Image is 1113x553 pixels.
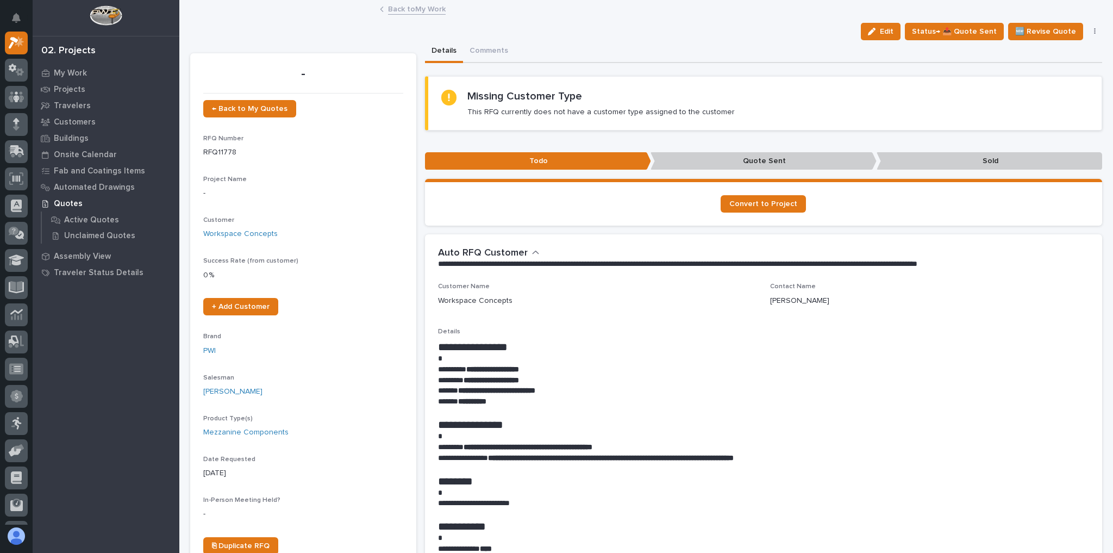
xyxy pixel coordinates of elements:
span: Convert to Project [729,200,797,208]
span: In-Person Meeting Held? [203,497,280,504]
button: Details [425,40,463,63]
a: Automated Drawings [33,179,179,195]
span: RFQ Number [203,135,243,142]
button: Comments [463,40,515,63]
p: Sold [877,152,1103,170]
p: Onsite Calendar [54,150,117,160]
a: Convert to Project [721,195,806,213]
span: Date Requested [203,456,255,463]
a: + Add Customer [203,298,278,315]
a: PWI [203,345,216,357]
button: Status→ 📤 Quote Sent [905,23,1004,40]
span: ← Back to My Quotes [212,105,287,113]
span: Project Name [203,176,247,183]
a: Quotes [33,195,179,212]
p: Automated Drawings [54,183,135,192]
a: [PERSON_NAME] [203,386,262,397]
p: Assembly View [54,252,111,262]
a: My Work [33,65,179,81]
p: Todo [425,152,651,170]
div: 02. Projects [41,45,96,57]
p: Buildings [54,134,89,144]
button: 🆕 Revise Quote [1008,23,1083,40]
a: Active Quotes [42,212,179,227]
a: Buildings [33,130,179,146]
a: Travelers [33,97,179,114]
p: Projects [54,85,85,95]
span: 🆕 Revise Quote [1015,25,1076,38]
span: Customer [203,217,234,223]
span: Product Type(s) [203,415,253,422]
p: Traveler Status Details [54,268,143,278]
p: 0 % [203,270,403,281]
p: Quote Sent [651,152,877,170]
span: + Add Customer [212,303,270,310]
a: Back toMy Work [388,2,446,15]
span: Details [438,328,460,335]
a: Fab and Coatings Items [33,163,179,179]
p: Quotes [54,199,83,209]
a: Unclaimed Quotes [42,228,179,243]
span: Success Rate (from customer) [203,258,298,264]
a: ← Back to My Quotes [203,100,296,117]
span: Customer Name [438,283,490,290]
p: - [203,66,403,82]
a: Workspace Concepts [203,228,278,240]
span: Contact Name [770,283,816,290]
p: Fab and Coatings Items [54,166,145,176]
a: Assembly View [33,248,179,264]
h2: Auto RFQ Customer [438,247,528,259]
p: Customers [54,117,96,127]
a: Customers [33,114,179,130]
div: Notifications [14,13,28,30]
p: Active Quotes [64,215,119,225]
span: Brand [203,333,221,340]
span: Status→ 📤 Quote Sent [912,25,997,38]
p: Travelers [54,101,91,111]
p: Unclaimed Quotes [64,231,135,241]
a: Projects [33,81,179,97]
button: Edit [861,23,901,40]
p: This RFQ currently does not have a customer type assigned to the customer [467,107,735,117]
p: - [203,508,403,520]
button: Notifications [5,7,28,29]
span: ⎘ Duplicate RFQ [212,542,270,550]
p: Workspace Concepts [438,295,512,307]
p: [DATE] [203,468,403,479]
button: users-avatar [5,525,28,548]
span: Edit [880,27,893,36]
p: RFQ11778 [203,147,403,158]
p: - [203,188,403,199]
img: Workspace Logo [90,5,122,26]
a: Traveler Status Details [33,264,179,281]
button: Auto RFQ Customer [438,247,540,259]
span: Salesman [203,375,234,381]
p: My Work [54,69,87,78]
a: Onsite Calendar [33,146,179,163]
a: Mezzanine Components [203,427,289,438]
p: [PERSON_NAME] [770,295,829,307]
h2: Missing Customer Type [467,90,582,103]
